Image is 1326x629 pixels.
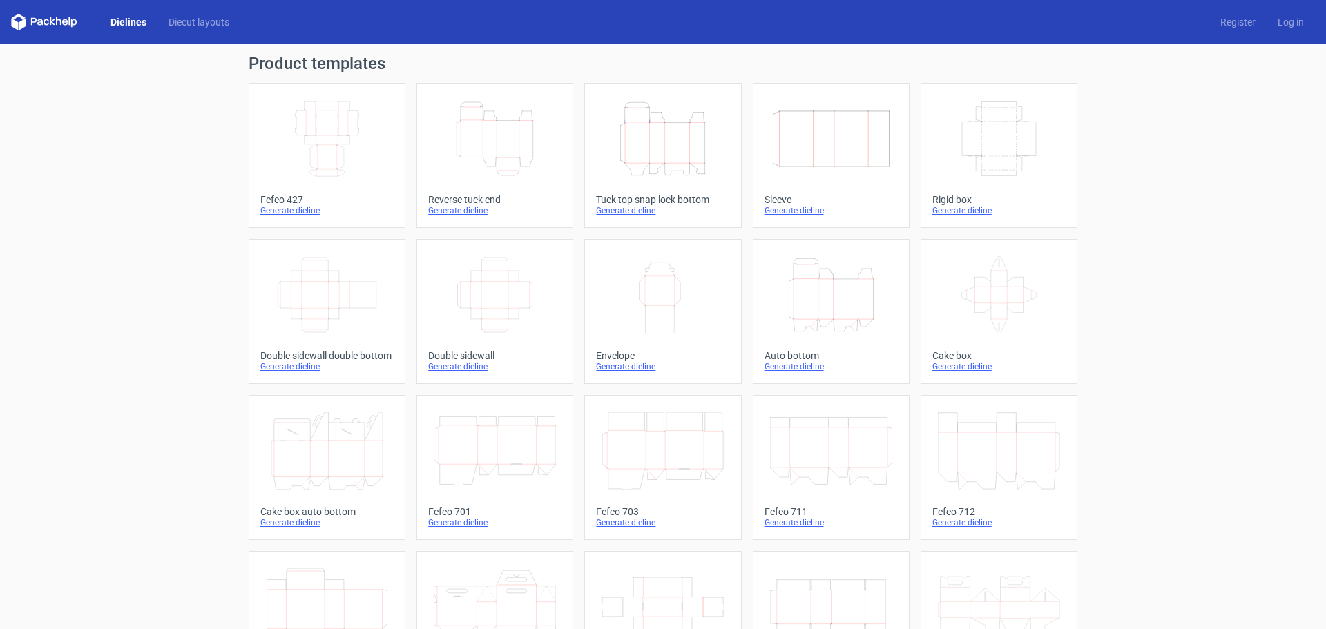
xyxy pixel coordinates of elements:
[765,517,898,528] div: Generate dieline
[584,395,741,540] a: Fefco 703Generate dieline
[428,205,561,216] div: Generate dieline
[260,205,394,216] div: Generate dieline
[753,395,910,540] a: Fefco 711Generate dieline
[753,83,910,228] a: SleeveGenerate dieline
[584,239,741,384] a: EnvelopeGenerate dieline
[99,15,157,29] a: Dielines
[921,395,1077,540] a: Fefco 712Generate dieline
[596,361,729,372] div: Generate dieline
[260,350,394,361] div: Double sidewall double bottom
[932,205,1066,216] div: Generate dieline
[765,361,898,372] div: Generate dieline
[932,361,1066,372] div: Generate dieline
[428,350,561,361] div: Double sidewall
[1267,15,1315,29] a: Log in
[596,517,729,528] div: Generate dieline
[157,15,240,29] a: Diecut layouts
[416,239,573,384] a: Double sidewallGenerate dieline
[932,350,1066,361] div: Cake box
[596,194,729,205] div: Tuck top snap lock bottom
[416,83,573,228] a: Reverse tuck endGenerate dieline
[753,239,910,384] a: Auto bottomGenerate dieline
[932,194,1066,205] div: Rigid box
[428,506,561,517] div: Fefco 701
[260,517,394,528] div: Generate dieline
[416,395,573,540] a: Fefco 701Generate dieline
[765,506,898,517] div: Fefco 711
[249,239,405,384] a: Double sidewall double bottomGenerate dieline
[596,506,729,517] div: Fefco 703
[249,395,405,540] a: Cake box auto bottomGenerate dieline
[584,83,741,228] a: Tuck top snap lock bottomGenerate dieline
[260,361,394,372] div: Generate dieline
[249,83,405,228] a: Fefco 427Generate dieline
[765,205,898,216] div: Generate dieline
[260,506,394,517] div: Cake box auto bottom
[932,506,1066,517] div: Fefco 712
[260,194,394,205] div: Fefco 427
[1209,15,1267,29] a: Register
[428,517,561,528] div: Generate dieline
[921,83,1077,228] a: Rigid boxGenerate dieline
[765,350,898,361] div: Auto bottom
[428,194,561,205] div: Reverse tuck end
[249,55,1077,72] h1: Product templates
[428,361,561,372] div: Generate dieline
[932,517,1066,528] div: Generate dieline
[596,205,729,216] div: Generate dieline
[765,194,898,205] div: Sleeve
[596,350,729,361] div: Envelope
[921,239,1077,384] a: Cake boxGenerate dieline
